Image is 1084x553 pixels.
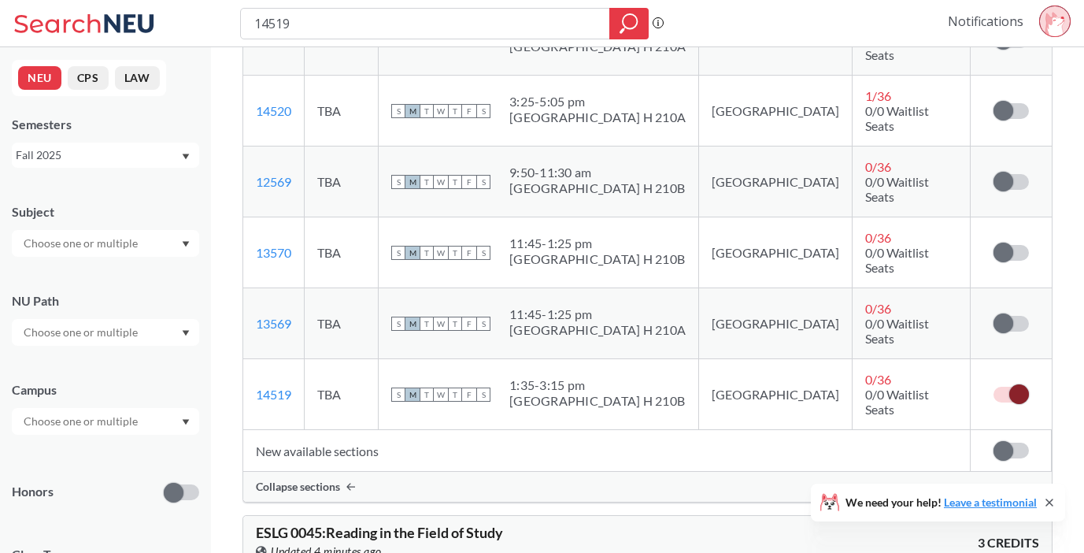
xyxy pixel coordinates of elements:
[865,372,891,387] span: 0 / 36
[845,497,1037,508] span: We need your help!
[12,203,199,221] div: Subject
[182,154,190,160] svg: Dropdown arrow
[865,301,891,316] span: 0 / 36
[12,381,199,399] div: Campus
[865,32,929,62] span: 0/0 Waitlist Seats
[462,317,476,331] span: F
[405,246,420,260] span: M
[865,103,929,133] span: 0/0 Waitlist Seats
[253,10,598,37] input: Class, professor, course number, "phrase"
[256,316,291,331] a: 13569
[699,76,853,147] td: [GEOGRAPHIC_DATA]
[182,241,190,247] svg: Dropdown arrow
[12,292,199,310] div: NU Path
[476,317,490,331] span: S
[12,116,199,133] div: Semesters
[509,236,685,251] div: 11:45 - 1:25 pm
[16,323,148,342] input: Choose one or multiple
[12,319,199,346] div: Dropdown arrow
[434,104,448,118] span: W
[391,246,405,260] span: S
[305,76,379,147] td: TBA
[865,159,891,174] span: 0 / 36
[256,387,291,402] a: 14519
[420,317,434,331] span: T
[509,165,685,180] div: 9:50 - 11:30 am
[305,147,379,217] td: TBA
[182,330,190,336] svg: Dropdown arrow
[509,306,686,322] div: 11:45 - 1:25 pm
[699,217,853,288] td: [GEOGRAPHIC_DATA]
[115,66,160,90] button: LAW
[434,388,448,402] span: W
[948,13,1023,30] a: Notifications
[16,147,180,164] div: Fall 2025
[391,175,405,189] span: S
[865,230,891,245] span: 0 / 36
[509,322,686,338] div: [GEOGRAPHIC_DATA] H 210A
[609,8,649,39] div: magnifying glass
[405,388,420,402] span: M
[420,175,434,189] span: T
[509,251,685,267] div: [GEOGRAPHIC_DATA] H 210B
[865,387,929,417] span: 0/0 Waitlist Seats
[865,88,891,103] span: 1 / 36
[462,104,476,118] span: F
[256,524,503,541] span: ESLG 0045 : Reading in the Field of Study
[476,246,490,260] span: S
[256,103,291,118] a: 14520
[256,245,291,260] a: 13570
[243,430,971,472] td: New available sections
[243,472,1052,502] div: Collapse sections
[18,66,61,90] button: NEU
[509,109,686,125] div: [GEOGRAPHIC_DATA] H 210A
[448,104,462,118] span: T
[509,180,685,196] div: [GEOGRAPHIC_DATA] H 210B
[256,480,340,494] span: Collapse sections
[476,175,490,189] span: S
[448,246,462,260] span: T
[420,388,434,402] span: T
[699,147,853,217] td: [GEOGRAPHIC_DATA]
[462,388,476,402] span: F
[448,317,462,331] span: T
[12,483,54,501] p: Honors
[462,246,476,260] span: F
[699,288,853,359] td: [GEOGRAPHIC_DATA]
[865,245,929,275] span: 0/0 Waitlist Seats
[865,174,929,204] span: 0/0 Waitlist Seats
[12,408,199,435] div: Dropdown arrow
[509,377,685,393] div: 1:35 - 3:15 pm
[699,359,853,430] td: [GEOGRAPHIC_DATA]
[448,175,462,189] span: T
[305,359,379,430] td: TBA
[509,94,686,109] div: 3:25 - 5:05 pm
[620,13,638,35] svg: magnifying glass
[391,388,405,402] span: S
[391,104,405,118] span: S
[256,174,291,189] a: 12569
[405,175,420,189] span: M
[434,317,448,331] span: W
[12,143,199,168] div: Fall 2025Dropdown arrow
[16,412,148,431] input: Choose one or multiple
[434,175,448,189] span: W
[405,104,420,118] span: M
[476,104,490,118] span: S
[12,230,199,257] div: Dropdown arrow
[182,419,190,425] svg: Dropdown arrow
[978,534,1039,551] span: 3 CREDITS
[865,316,929,346] span: 0/0 Waitlist Seats
[391,317,405,331] span: S
[944,495,1037,509] a: Leave a testimonial
[434,246,448,260] span: W
[448,388,462,402] span: T
[405,317,420,331] span: M
[68,66,109,90] button: CPS
[420,246,434,260] span: T
[462,175,476,189] span: F
[476,388,490,402] span: S
[509,393,685,409] div: [GEOGRAPHIC_DATA] H 210B
[16,234,148,253] input: Choose one or multiple
[305,217,379,288] td: TBA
